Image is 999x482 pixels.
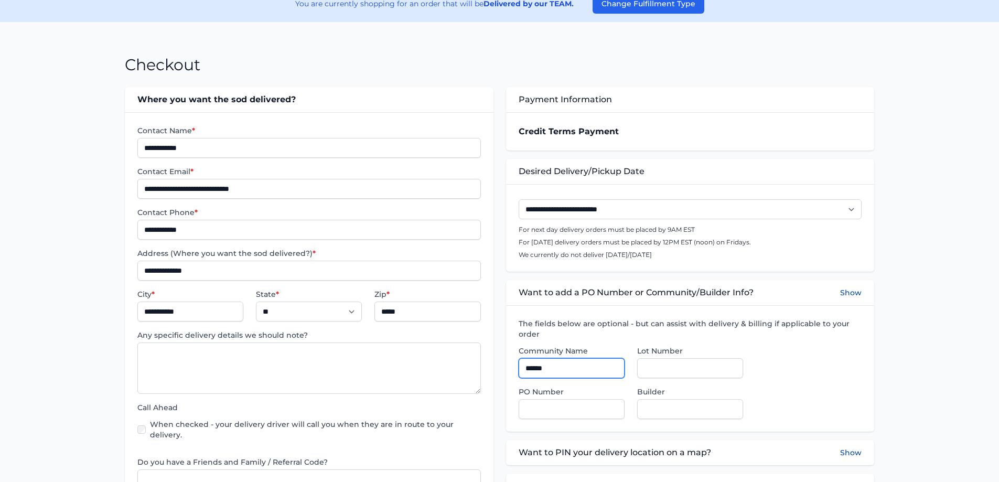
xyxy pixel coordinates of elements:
span: Want to add a PO Number or Community/Builder Info? [519,286,754,299]
p: For next day delivery orders must be placed by 9AM EST [519,226,862,234]
h1: Checkout [125,56,200,74]
span: Want to PIN your delivery location on a map? [519,446,711,459]
label: Any specific delivery details we should note? [137,330,480,340]
label: Community Name [519,346,625,356]
label: Do you have a Friends and Family / Referral Code? [137,457,480,467]
strong: Credit Terms Payment [519,126,619,136]
div: Payment Information [506,87,874,112]
label: PO Number [519,387,625,397]
label: When checked - your delivery driver will call you when they are in route to your delivery. [150,419,480,440]
label: The fields below are optional - but can assist with delivery & billing if applicable to your order [519,318,862,339]
label: Address (Where you want the sod delivered?) [137,248,480,259]
label: City [137,289,243,299]
label: Contact Email [137,166,480,177]
label: Lot Number [637,346,743,356]
p: We currently do not deliver [DATE]/[DATE] [519,251,862,259]
button: Show [840,446,862,459]
div: Where you want the sod delivered? [125,87,493,112]
label: Call Ahead [137,402,480,413]
label: Builder [637,387,743,397]
button: Show [840,286,862,299]
label: State [256,289,362,299]
label: Contact Phone [137,207,480,218]
p: For [DATE] delivery orders must be placed by 12PM EST (noon) on Fridays. [519,238,862,247]
label: Zip [374,289,480,299]
label: Contact Name [137,125,480,136]
div: Desired Delivery/Pickup Date [506,159,874,184]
